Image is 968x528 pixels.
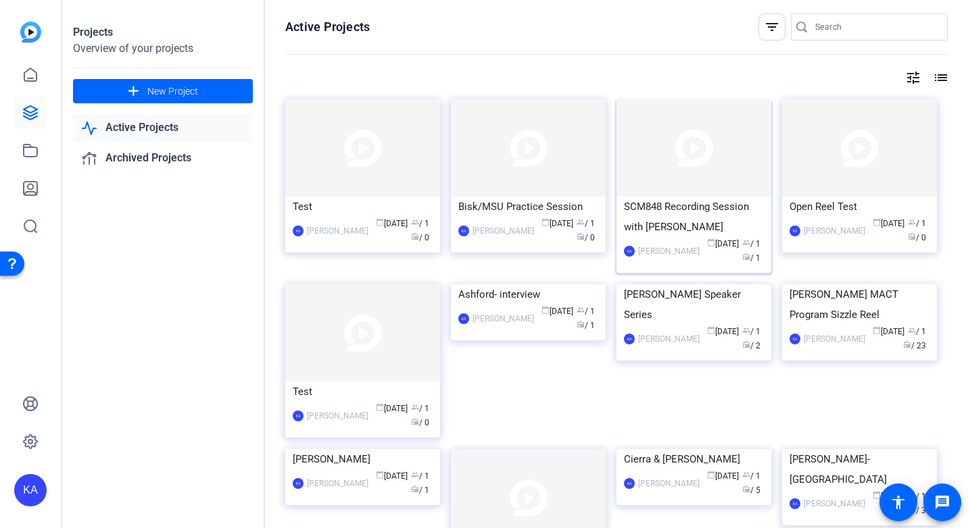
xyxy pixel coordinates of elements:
[742,485,760,495] span: / 5
[873,219,904,228] span: [DATE]
[790,226,800,236] div: KA
[742,326,750,334] span: group
[577,321,595,330] span: / 1
[638,477,700,490] div: [PERSON_NAME]
[804,224,865,238] div: [PERSON_NAME]
[707,326,715,334] span: calendar_today
[73,114,253,142] a: Active Projects
[624,196,764,237] div: SCM848 Recording Session with [PERSON_NAME]
[742,327,760,336] span: / 1
[707,471,715,479] span: calendar_today
[411,404,429,413] span: / 1
[411,471,419,479] span: group
[873,492,904,501] span: [DATE]
[903,341,926,350] span: / 23
[577,307,595,316] span: / 1
[577,218,585,226] span: group
[73,24,253,41] div: Projects
[903,340,911,348] span: radio
[473,224,534,238] div: [PERSON_NAME]
[742,253,750,261] span: radio
[577,306,585,314] span: group
[624,449,764,469] div: Cierra & [PERSON_NAME]
[624,284,764,325] div: [PERSON_NAME] Speaker Series
[293,411,304,421] div: KA
[411,485,429,495] span: / 1
[473,312,534,325] div: [PERSON_NAME]
[934,494,950,510] mat-icon: message
[742,253,760,263] span: / 1
[577,232,585,240] span: radio
[376,471,408,481] span: [DATE]
[873,327,904,336] span: [DATE]
[577,219,595,228] span: / 1
[376,218,384,226] span: calendar_today
[541,307,573,316] span: [DATE]
[376,219,408,228] span: [DATE]
[293,381,433,402] div: Test
[376,403,384,411] span: calendar_today
[624,478,635,489] div: KA
[285,19,370,35] h1: Active Projects
[147,84,198,99] span: New Project
[804,497,865,510] div: [PERSON_NAME]
[307,224,368,238] div: [PERSON_NAME]
[764,19,780,35] mat-icon: filter_list
[624,246,635,257] div: KA
[790,449,929,490] div: [PERSON_NAME]- [GEOGRAPHIC_DATA]
[908,219,926,228] span: / 1
[908,326,916,334] span: group
[742,341,760,350] span: / 2
[411,471,429,481] span: / 1
[307,477,368,490] div: [PERSON_NAME]
[815,19,937,35] input: Search
[541,219,573,228] span: [DATE]
[293,226,304,236] div: KA
[804,332,865,346] div: [PERSON_NAME]
[742,239,760,248] span: / 1
[20,22,41,43] img: blue-gradient.svg
[742,340,750,348] span: radio
[577,320,585,328] span: radio
[411,219,429,228] span: / 1
[411,485,419,493] span: radio
[931,70,948,86] mat-icon: list
[458,313,469,324] div: KA
[908,218,916,226] span: group
[541,306,550,314] span: calendar_today
[411,233,429,242] span: / 0
[73,41,253,57] div: Overview of your projects
[905,70,921,86] mat-icon: tune
[890,494,906,510] mat-icon: accessibility
[707,238,715,246] span: calendar_today
[790,284,929,325] div: [PERSON_NAME] MACT Program Sizzle Reel
[707,327,739,336] span: [DATE]
[14,474,47,506] div: KA
[873,491,881,499] span: calendar_today
[125,83,142,100] mat-icon: add
[458,226,469,236] div: KA
[908,232,916,240] span: radio
[624,334,635,344] div: KA
[293,196,433,217] div: Test
[742,471,760,481] span: / 1
[411,417,419,425] span: radio
[873,218,881,226] span: calendar_today
[577,233,595,242] span: / 0
[873,326,881,334] span: calendar_today
[73,79,253,103] button: New Project
[293,478,304,489] div: KA
[638,332,700,346] div: [PERSON_NAME]
[790,196,929,217] div: Open Reel Test
[638,244,700,258] div: [PERSON_NAME]
[458,196,598,217] div: Bisk/MSU Practice Session
[790,334,800,344] div: KA
[411,232,419,240] span: radio
[707,471,739,481] span: [DATE]
[411,403,419,411] span: group
[742,471,750,479] span: group
[707,239,739,248] span: [DATE]
[790,498,800,509] div: KA
[908,233,926,242] span: / 0
[458,284,598,305] div: Ashford- interview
